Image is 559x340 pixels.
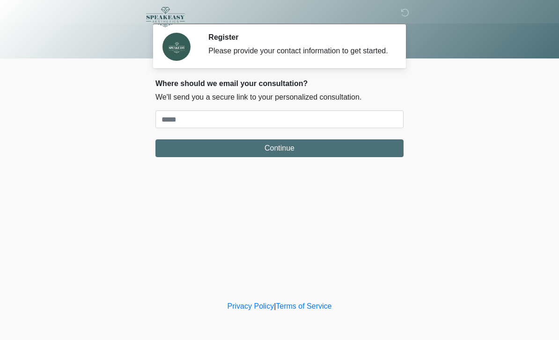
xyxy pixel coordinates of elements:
p: We'll send you a secure link to your personalized consultation. [155,92,404,103]
a: Privacy Policy [228,302,274,310]
img: Agent Avatar [162,33,191,61]
h2: Register [208,33,390,42]
a: | [274,302,276,310]
a: Terms of Service [276,302,331,310]
img: Speakeasy Aesthetics GFE Logo [146,7,185,28]
div: Please provide your contact information to get started. [208,45,390,57]
button: Continue [155,139,404,157]
h2: Where should we email your consultation? [155,79,404,88]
